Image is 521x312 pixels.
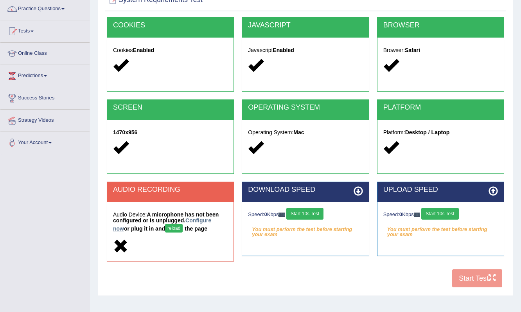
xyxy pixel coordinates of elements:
[248,130,363,135] h5: Operating System:
[0,20,90,40] a: Tests
[278,213,285,217] img: ajax-loader-fb-connection.gif
[383,47,498,53] h5: Browser:
[248,186,363,194] h2: DOWNLOAD SPEED
[113,47,228,53] h5: Cookies
[383,104,498,112] h2: PLATFORM
[405,47,420,53] strong: Safari
[113,212,228,234] h5: Audio Device:
[248,208,363,222] div: Speed: Kbps
[248,224,363,235] em: You must perform the test before starting your exam
[133,47,154,53] strong: Enabled
[264,211,267,217] strong: 0
[0,87,90,107] a: Success Stories
[165,224,183,233] button: reload
[0,132,90,151] a: Your Account
[286,208,323,220] button: Start 10s Test
[113,186,228,194] h2: AUDIO RECORDING
[0,110,90,129] a: Strategy Videos
[405,129,450,135] strong: Desktop / Laptop
[399,211,402,217] strong: 0
[0,65,90,85] a: Predictions
[273,47,294,53] strong: Enabled
[383,224,498,235] em: You must perform the test before starting your exam
[383,186,498,194] h2: UPLOAD SPEED
[0,43,90,62] a: Online Class
[421,208,458,220] button: Start 10s Test
[248,47,363,53] h5: Javascript
[293,129,304,135] strong: Mac
[248,104,363,112] h2: OPERATING SYSTEM
[113,217,211,232] a: Configure now
[113,211,219,232] strong: A microphone has not been configured or is unplugged. or plug it in and the page
[383,130,498,135] h5: Platform:
[383,208,498,222] div: Speed: Kbps
[383,22,498,29] h2: BROWSER
[113,129,137,135] strong: 1470x956
[113,22,228,29] h2: COOKIES
[248,22,363,29] h2: JAVASCRIPT
[113,104,228,112] h2: SCREEN
[414,213,420,217] img: ajax-loader-fb-connection.gif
